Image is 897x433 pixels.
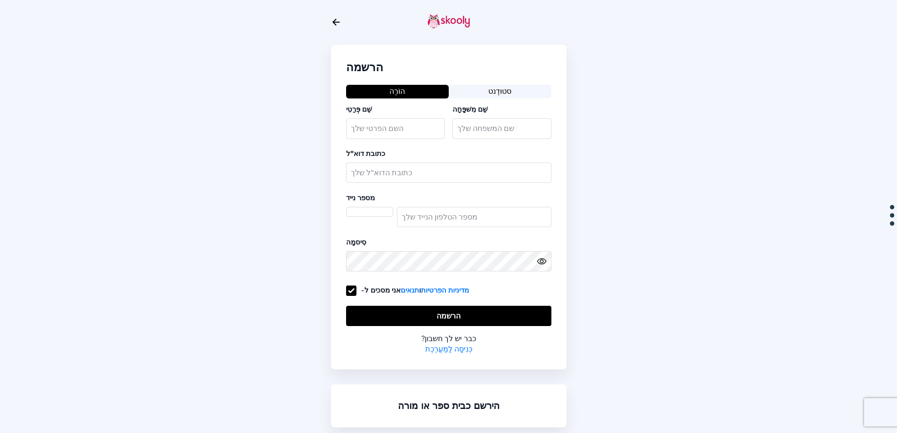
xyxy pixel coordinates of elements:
font: הרשמה [346,60,383,75]
font: כתובת דוא"ל [346,149,385,158]
button: חץ חזרה קווי מתאר [331,17,341,27]
a: מדיניות הפרטיות [421,286,469,295]
button: מתאר העיןעין מחוץ לקווי מתאר [537,256,551,266]
font: כבר יש לך חשבון? [421,334,476,344]
a: הירשם כבית ספר או מורה [398,400,500,412]
input: כתובת הדוא"ל שלך [346,163,551,183]
button: סטוּדֶנט [449,85,551,98]
button: הרשמה [346,306,551,326]
font: סטוּדֶנט [488,86,511,97]
font: הרשמה [436,311,461,321]
font: אני מסכים ל- [361,286,401,295]
input: השם הפרטי שלך [346,118,445,139]
button: הוֹרֶה [346,85,449,98]
font: הוֹרֶה [389,86,405,97]
font: ו [419,286,421,295]
img: skooly-logo.png [428,14,470,29]
ion-icon: מתאר העין [537,256,547,266]
font: שֵׁם מִשׁפָּחָה [453,105,488,114]
font: מספר נייד [346,193,375,203]
input: מספר הטלפון הנייד שלך [397,207,551,227]
font: סִיסמָה [346,237,366,247]
input: שם המשפחה שלך [453,118,551,139]
a: כְּנִיסָה לַמַעֲרֶכֶת [425,344,472,354]
a: תנאים [401,286,419,295]
font: שֵׁם פְּרַטִי [346,105,372,114]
